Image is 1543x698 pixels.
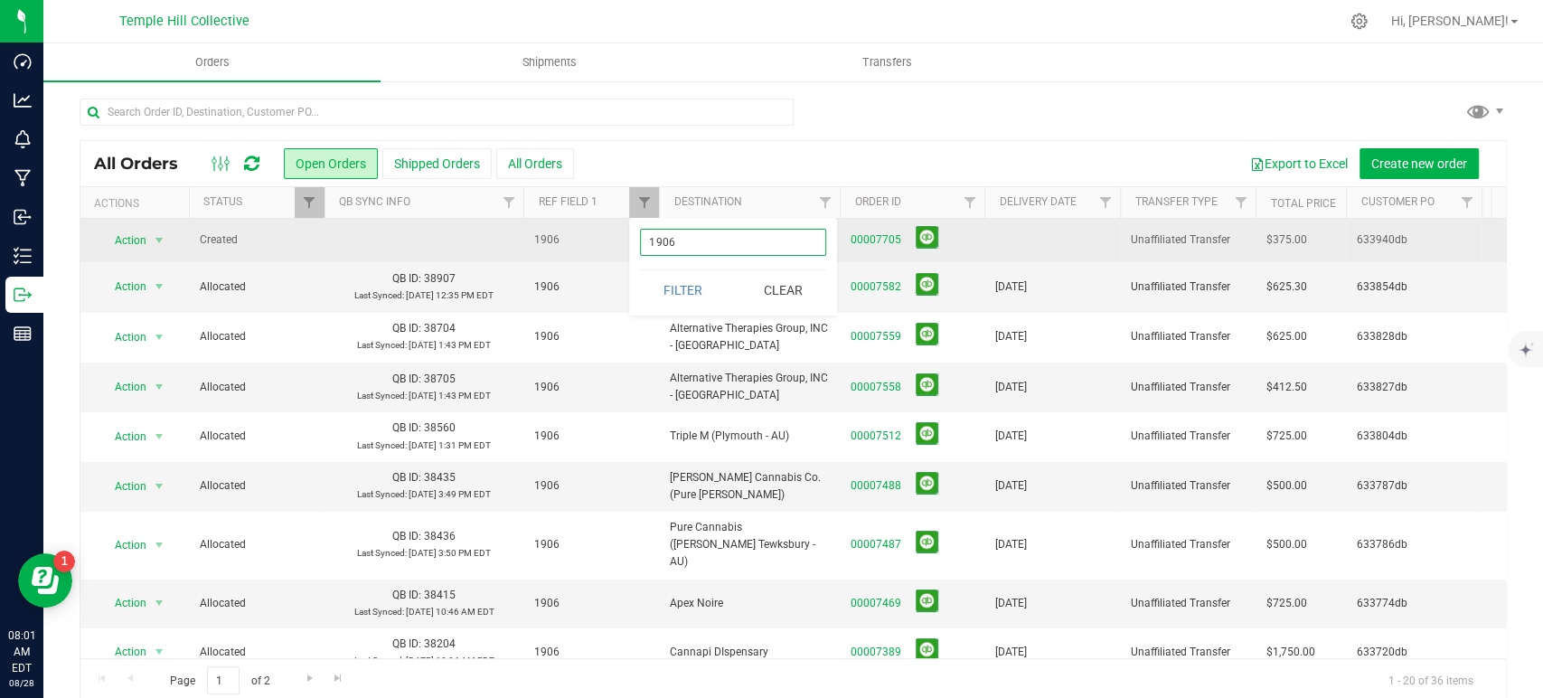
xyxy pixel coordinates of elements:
span: Last Synced: [354,607,404,617]
span: Alternative Therapies Group, INC - [GEOGRAPHIC_DATA] [670,370,829,404]
span: Apex Noire [670,595,829,612]
inline-svg: Manufacturing [14,169,32,187]
inline-svg: Analytics [14,91,32,109]
span: select [148,590,171,616]
span: [DATE] 1:43 PM EDT [409,340,491,350]
span: Transfers [838,54,936,71]
span: QB ID: [392,373,421,385]
span: $412.50 [1266,379,1307,396]
span: 633786db [1357,536,1471,553]
a: 00007558 [851,379,901,396]
span: 1906 [534,477,560,495]
span: Pure Cannabis ([PERSON_NAME] Tewksbury - AU) [670,519,829,571]
span: Unaffiliated Transfer [1131,644,1245,661]
span: Hi, [PERSON_NAME]! [1391,14,1509,28]
a: Filter [1226,187,1256,218]
p: 08:01 AM EDT [8,627,35,676]
a: 00007389 [851,644,901,661]
a: Destination [673,195,741,208]
span: Unaffiliated Transfer [1131,536,1245,553]
span: [PERSON_NAME] Cannabis Co. (Pure [PERSON_NAME]) [670,469,829,504]
a: Go to the next page [296,666,323,691]
a: 00007559 [851,328,901,345]
span: [DATE] 12:35 PM EDT [406,290,494,300]
span: Allocated [200,536,314,553]
span: QB ID: [392,322,421,335]
a: 00007582 [851,278,901,296]
a: Orders [43,43,381,81]
iframe: Resource center [18,553,72,608]
span: Last Synced: [357,391,407,401]
span: [DATE] [995,595,1027,612]
span: select [148,533,171,558]
button: Filter [640,270,727,310]
span: Last Synced: [354,656,404,665]
span: Action [99,325,147,350]
span: Allocated [200,428,314,445]
span: $725.00 [1266,595,1307,612]
a: Filter [629,187,659,218]
span: 38436 [424,530,456,542]
button: All Orders [496,148,574,179]
span: Last Synced: [357,440,407,450]
a: 00007487 [851,536,901,553]
a: 00007488 [851,477,901,495]
span: [DATE] 3:49 PM EDT [409,489,491,499]
span: Allocated [200,477,314,495]
inline-svg: Inventory [14,247,32,265]
iframe: Resource center unread badge [53,551,75,572]
span: QB ID: [392,471,421,484]
a: Shipments [381,43,718,81]
span: 1906 [534,595,560,612]
span: select [148,474,171,499]
span: Cannapi DIspensary [670,644,829,661]
span: Orders [171,54,254,71]
span: Allocated [200,379,314,396]
span: Action [99,533,147,558]
span: [DATE] 10:46 AM EDT [406,607,494,617]
button: Clear [739,270,826,310]
span: 1906 [534,231,560,249]
a: 00007469 [851,595,901,612]
a: Total Price [1270,197,1335,210]
span: 633774db [1357,595,1471,612]
span: Action [99,274,147,299]
a: Filter [494,187,523,218]
span: Unaffiliated Transfer [1131,595,1245,612]
span: $725.00 [1266,428,1307,445]
span: Unaffiliated Transfer [1131,231,1245,249]
span: $500.00 [1266,536,1307,553]
div: Actions [94,197,182,210]
span: $1,750.00 [1266,644,1315,661]
span: [DATE] [995,644,1027,661]
inline-svg: Reports [14,325,32,343]
span: 1906 [534,428,560,445]
inline-svg: Inbound [14,208,32,226]
span: 1906 [534,536,560,553]
span: [DATE] 1:31 PM EDT [409,440,491,450]
p: 08/28 [8,676,35,690]
span: select [148,228,171,253]
span: 1906 [534,379,560,396]
span: Triple M (Plymouth - AU) [670,428,829,445]
div: Manage settings [1348,13,1370,30]
a: Filter [295,187,325,218]
span: 633827db [1357,379,1471,396]
span: Last Synced: [357,489,407,499]
span: Last Synced: [357,548,407,558]
span: $625.30 [1266,278,1307,296]
span: select [148,639,171,665]
a: Status [203,195,242,208]
span: 1906 [534,328,560,345]
a: 00007512 [851,428,901,445]
button: Open Orders [284,148,378,179]
a: Go to the last page [325,666,352,691]
input: Search Order ID, Destination, Customer PO... [80,99,794,126]
span: [DATE] [995,428,1027,445]
span: select [148,325,171,350]
span: 1906 [534,644,560,661]
a: Transfer Type [1134,195,1217,208]
span: [DATE] [995,477,1027,495]
span: 633720db [1357,644,1471,661]
a: Transfers [719,43,1056,81]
